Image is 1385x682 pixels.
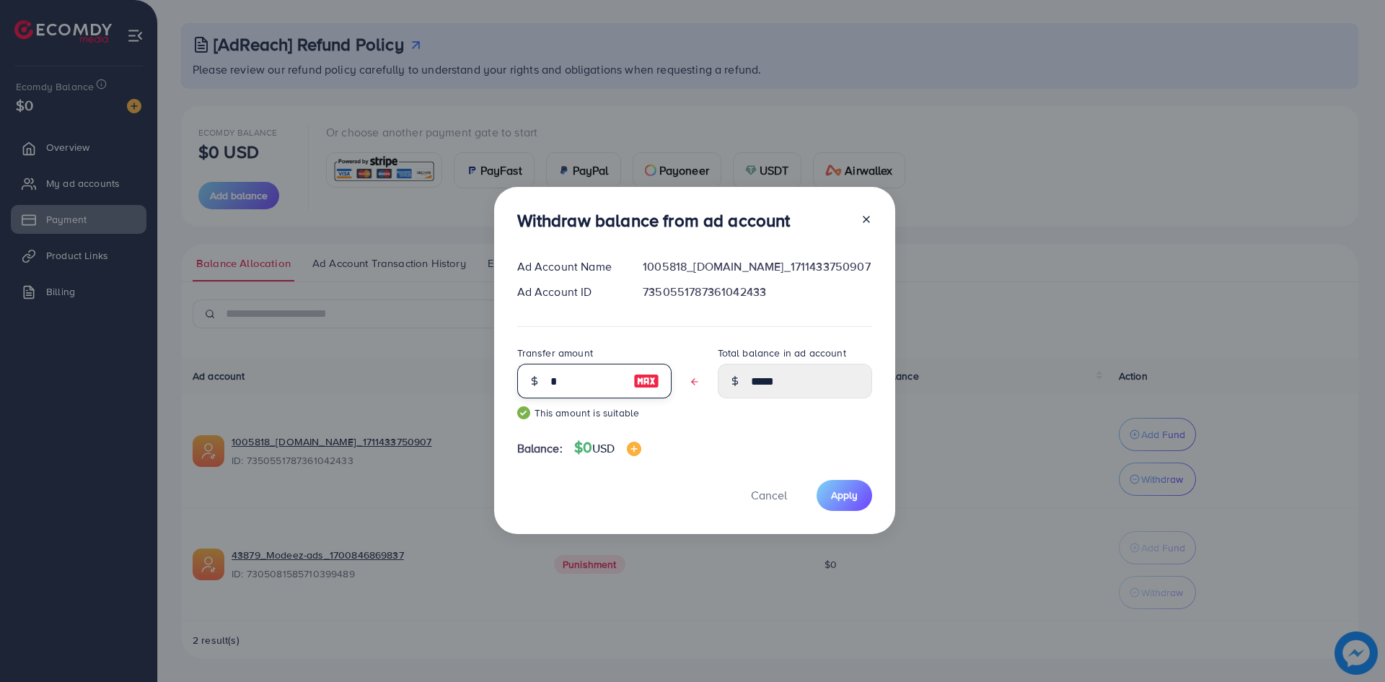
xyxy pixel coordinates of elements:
button: Apply [817,480,872,511]
label: Total balance in ad account [718,346,846,360]
img: image [627,442,641,456]
span: Apply [831,488,858,502]
small: This amount is suitable [517,406,672,420]
span: Cancel [751,487,787,503]
h4: $0 [574,439,641,457]
img: image [633,372,659,390]
button: Cancel [733,480,805,511]
div: Ad Account ID [506,284,632,300]
h3: Withdraw balance from ad account [517,210,791,231]
span: USD [592,440,615,456]
div: 1005818_[DOMAIN_NAME]_1711433750907 [631,258,883,275]
span: Balance: [517,440,563,457]
div: 7350551787361042433 [631,284,883,300]
div: Ad Account Name [506,258,632,275]
img: guide [517,406,530,419]
label: Transfer amount [517,346,593,360]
